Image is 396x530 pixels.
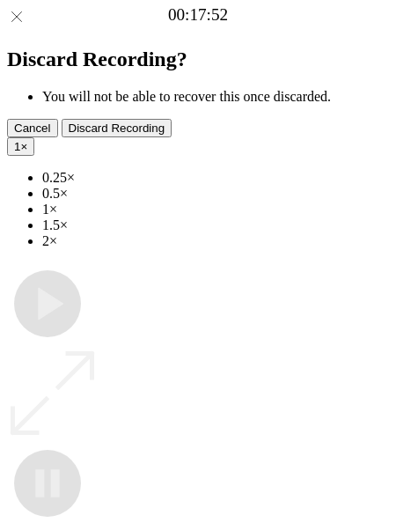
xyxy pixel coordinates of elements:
[42,217,389,233] li: 1.5×
[42,233,389,249] li: 2×
[7,48,389,71] h2: Discard Recording?
[168,5,228,25] a: 00:17:52
[42,202,389,217] li: 1×
[42,186,389,202] li: 0.5×
[42,89,389,105] li: You will not be able to recover this once discarded.
[7,137,34,156] button: 1×
[62,119,172,137] button: Discard Recording
[14,140,20,153] span: 1
[7,119,58,137] button: Cancel
[42,170,389,186] li: 0.25×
